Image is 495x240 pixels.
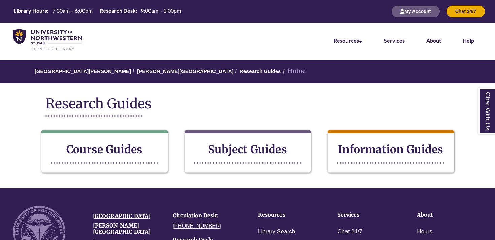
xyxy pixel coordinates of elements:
a: Hours [417,227,432,237]
h4: [PERSON_NAME][GEOGRAPHIC_DATA] [93,223,163,235]
li: Home [281,66,306,76]
a: [GEOGRAPHIC_DATA] [93,213,151,219]
h4: Resources [258,212,317,218]
a: My Account [392,8,440,14]
a: About [426,37,441,44]
strong: Information Guides [338,143,443,156]
a: Hours Today [11,7,184,16]
a: Library Search [258,227,295,237]
strong: Course Guides [66,143,142,156]
h4: Services [337,212,396,218]
a: Help [463,37,474,44]
a: Chat 24/7 [447,8,485,14]
table: Hours Today [11,7,184,16]
a: Resources [334,37,362,44]
a: [PERSON_NAME][GEOGRAPHIC_DATA] [137,68,233,74]
h4: About [417,212,475,218]
a: Services [384,37,405,44]
a: [GEOGRAPHIC_DATA][PERSON_NAME] [35,68,131,74]
a: [PHONE_NUMBER] [173,223,221,229]
span: 9:00am – 1:00pm [141,7,181,14]
span: Research Guides [45,95,152,112]
a: Research Guides [240,68,281,74]
th: Research Desk: [97,7,138,15]
img: UNWSP Library Logo [13,29,82,51]
th: Library Hours: [11,7,49,15]
strong: Subject Guides [208,143,287,156]
button: My Account [392,6,440,17]
button: Chat 24/7 [447,6,485,17]
h4: Circulation Desk: [173,213,242,219]
a: Chat 24/7 [337,227,362,237]
span: 7:30am – 6:00pm [52,7,93,14]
